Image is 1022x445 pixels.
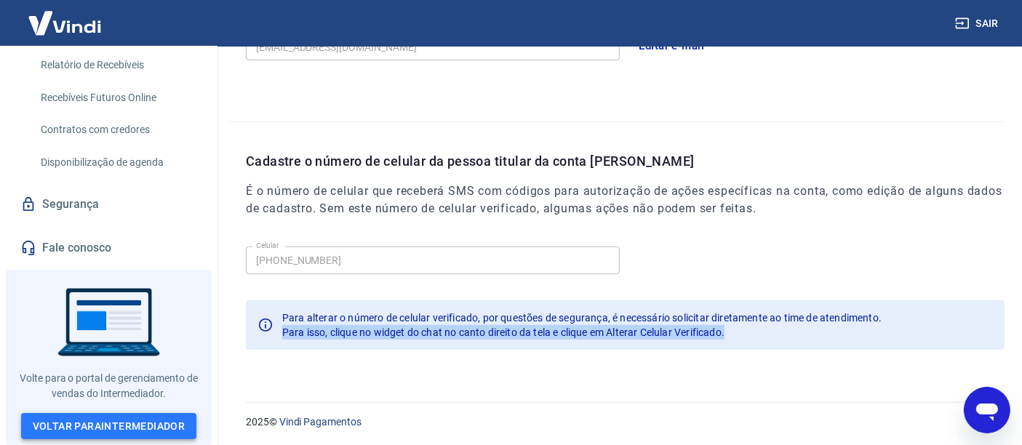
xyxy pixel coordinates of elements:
label: Celular [256,240,279,251]
p: Cadastre o número de celular da pessoa titular da conta [PERSON_NAME] [246,151,1005,171]
a: Recebíveis Futuros Online [35,83,200,113]
a: Contratos com credores [35,115,200,145]
span: Para isso, clique no widget do chat no canto direito da tela e clique em Alterar Celular Verificado. [282,326,724,338]
a: Voltar paraIntermediador [21,413,197,440]
a: Disponibilização de agenda [35,148,200,177]
iframe: Botão para abrir a janela de mensagens [964,387,1010,433]
a: Vindi Pagamentos [279,416,362,428]
img: Vindi [17,1,112,45]
a: Fale conosco [17,232,200,264]
p: 2025 © [246,414,987,430]
a: Relatório de Recebíveis [35,50,200,80]
button: Sair [952,10,1005,37]
a: Segurança [17,188,200,220]
span: Para alterar o número de celular verificado, por questões de segurança, é necessário solicitar di... [282,312,882,324]
h6: É o número de celular que receberá SMS com códigos para autorização de ações específicas na conta... [246,183,1005,217]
